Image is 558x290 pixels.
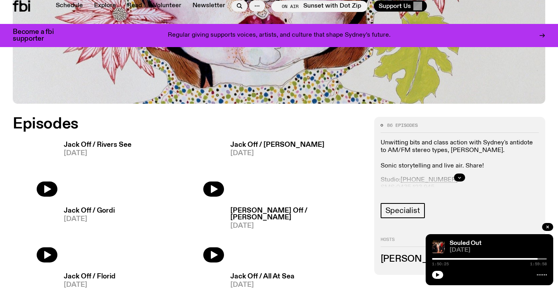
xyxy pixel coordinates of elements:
a: Jack Off / Gordi[DATE] [57,207,115,263]
a: Read [122,0,147,12]
h3: [PERSON_NAME] [381,255,539,264]
h3: [PERSON_NAME] Off / [PERSON_NAME] [230,207,364,221]
h2: Hosts [381,237,539,247]
h2: Episodes [13,117,365,131]
span: 86 episodes [387,123,418,128]
a: Explore [89,0,121,12]
a: Souled Out [450,240,481,247]
h3: Jack Off / Florid [64,273,116,280]
a: [PERSON_NAME] Off / [PERSON_NAME][DATE] [224,207,364,263]
span: Sunset with Dot Zip [303,3,361,10]
a: Volunteer [148,0,186,12]
a: Specialist [381,203,425,218]
a: Jack Off / Rivers See[DATE] [57,142,132,197]
span: 1:50:25 [432,262,449,266]
a: Jack Off / [PERSON_NAME][DATE] [224,142,324,197]
span: [DATE] [230,223,364,229]
h3: Jack Off / Gordi [64,207,115,214]
span: [DATE] [450,247,547,253]
span: [DATE] [230,150,324,157]
span: 1:59:58 [530,262,547,266]
button: Support Us [374,0,427,12]
span: [DATE] [64,216,115,223]
h3: Become a fbi supporter [13,29,64,42]
a: Schedule [51,0,88,12]
span: [DATE] [64,282,116,288]
a: Newsletter [188,0,230,12]
h3: Jack Off / Rivers See [64,142,132,148]
p: Unwitting bits and class action with Sydney's antidote to AM/FM stereo types, [PERSON_NAME]. Soni... [381,139,539,170]
span: Specialist [385,206,420,215]
span: On Air [282,4,299,9]
span: Support Us [379,2,411,10]
h3: Jack Off / All At Sea [230,273,295,280]
h3: Jack Off / [PERSON_NAME] [230,142,324,148]
p: Regular giving supports voices, artists, and culture that shape Sydney’s future. [168,32,391,39]
span: [DATE] [230,282,295,288]
span: [DATE] [64,150,132,157]
button: On AirSunset with Dot Zip [271,1,367,12]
